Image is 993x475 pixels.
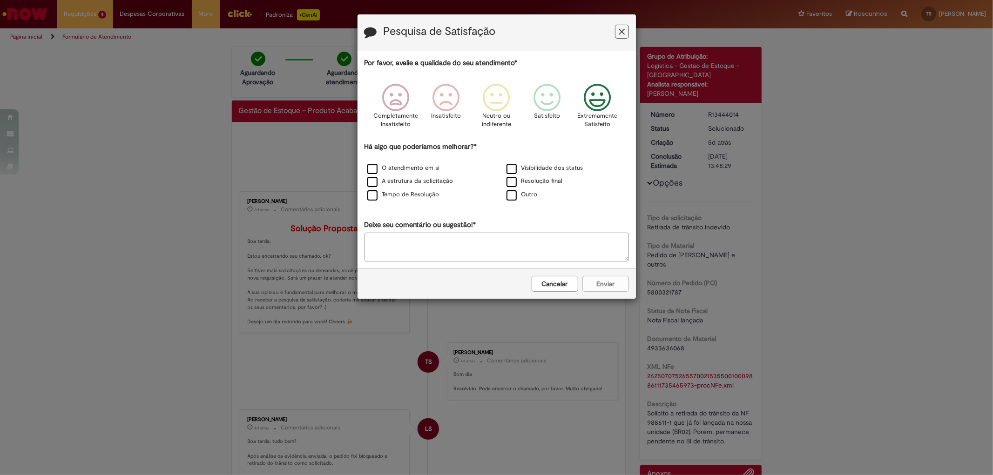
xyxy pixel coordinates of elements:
[507,190,538,199] label: Outro
[365,58,518,68] label: Por favor, avalie a qualidade do seu atendimento*
[365,220,476,230] label: Deixe seu comentário ou sugestão!*
[577,112,617,129] p: Extremamente Satisfeito
[480,112,513,129] p: Neutro ou indiferente
[507,177,563,186] label: Resolução final
[532,276,578,292] button: Cancelar
[523,77,571,140] div: Satisfeito
[367,164,440,173] label: O atendimento em si
[384,26,496,38] label: Pesquisa de Satisfação
[367,177,453,186] label: A estrutura da solicitação
[367,190,439,199] label: Tempo de Resolução
[365,142,629,202] div: Há algo que poderíamos melhorar?*
[534,112,560,120] p: Satisfeito
[473,77,520,140] div: Neutro ou indiferente
[422,77,470,140] div: Insatisfeito
[574,77,621,140] div: Extremamente Satisfeito
[372,77,419,140] div: Completamente Insatisfeito
[373,112,418,129] p: Completamente Insatisfeito
[507,164,583,173] label: Visibilidade dos status
[431,112,461,120] p: Insatisfeito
